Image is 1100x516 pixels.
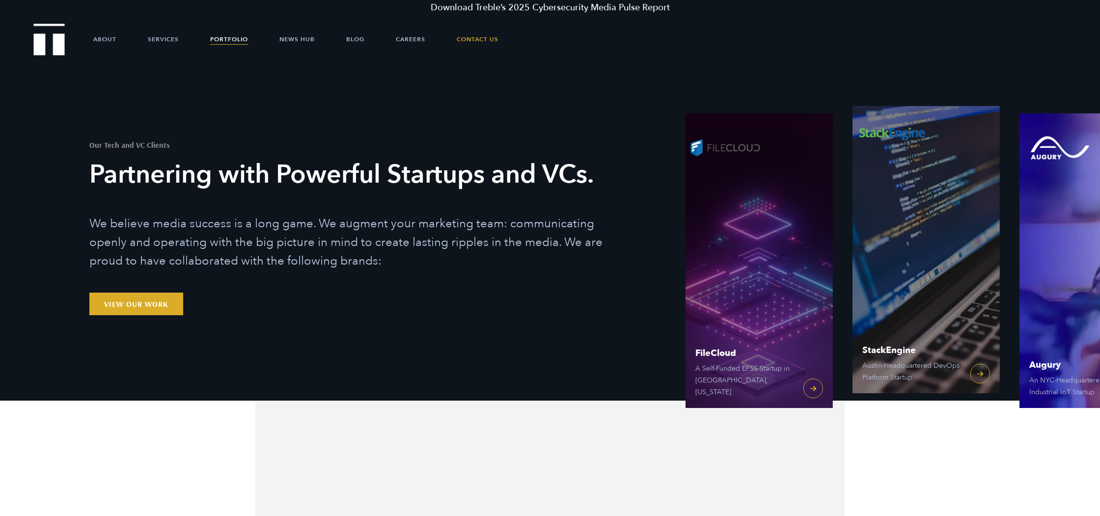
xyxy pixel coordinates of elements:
[695,349,794,358] span: FileCloud
[1019,128,1098,167] img: Augury logo
[279,25,315,54] a: News Hub
[210,25,248,54] a: Portfolio
[396,25,425,54] a: Careers
[34,25,64,54] a: Treble Homepage
[862,346,961,355] span: StackEngine
[346,25,364,54] a: Blog
[89,141,632,149] h1: Our Tech and VC Clients
[89,157,632,192] h3: Partnering with Powerful Startups and VCs.
[457,25,498,54] a: Contact Us
[686,113,833,408] a: FileCloud
[852,99,1000,393] a: StackEngine
[852,113,931,153] img: StackEngine logo
[695,363,794,398] span: A Self-Funded EFSS Startup in [GEOGRAPHIC_DATA], [US_STATE]
[34,24,65,55] img: Treble logo
[862,360,961,383] span: Austin-Headquartered DevOps Platform Startup
[89,215,632,271] p: We believe media success is a long game. We augment your marketing team: communicating openly and...
[89,293,183,315] a: View Our Work
[148,25,179,54] a: Services
[686,128,764,167] img: FileCloud logo
[93,25,116,54] a: About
